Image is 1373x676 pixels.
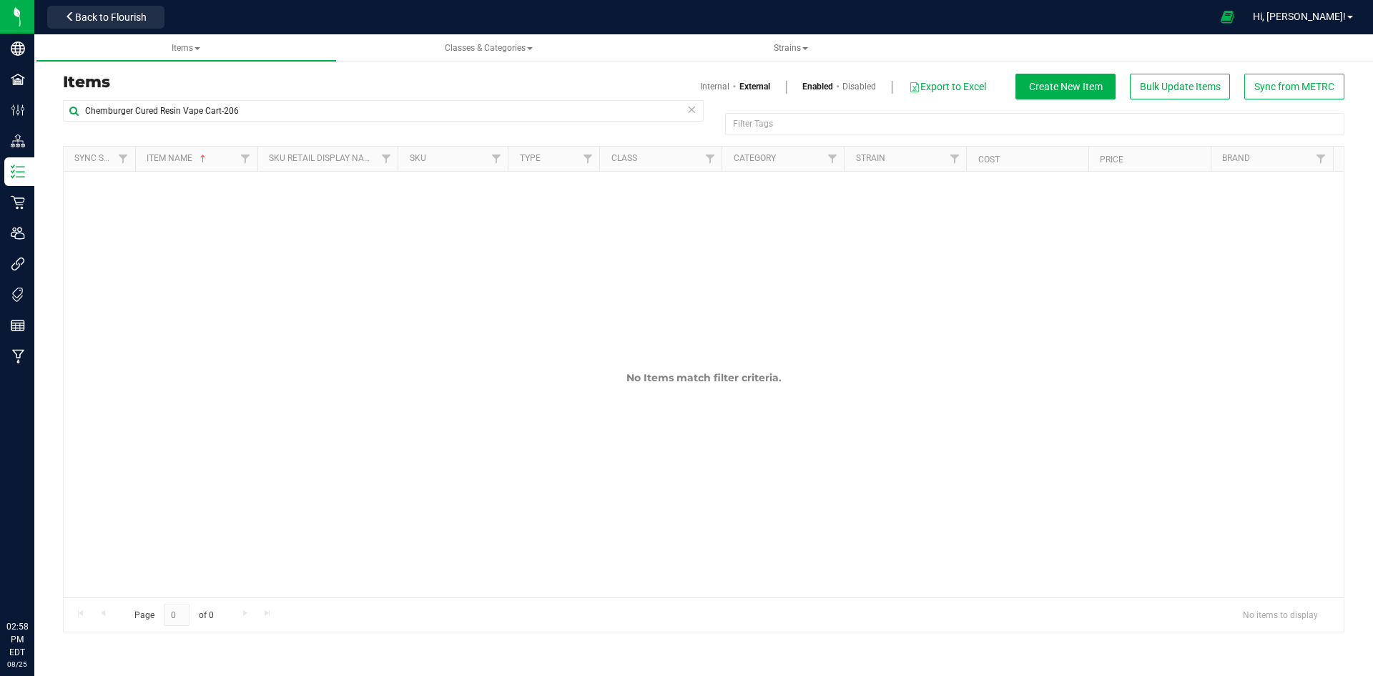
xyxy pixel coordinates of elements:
inline-svg: Configuration [11,103,25,117]
inline-svg: Distribution [11,134,25,148]
inline-svg: Tags [11,288,25,302]
inline-svg: Integrations [11,257,25,271]
a: Category [734,153,776,163]
inline-svg: Reports [11,318,25,333]
a: Sync Status [74,153,129,163]
inline-svg: Manufacturing [11,349,25,363]
button: Bulk Update Items [1130,74,1230,99]
span: Bulk Update Items [1140,81,1221,92]
span: Items [172,43,200,53]
a: Filter [943,147,966,171]
button: Create New Item [1015,74,1116,99]
a: Filter [484,147,508,171]
button: Sync from METRC [1244,74,1344,99]
a: Brand [1222,153,1250,163]
a: Internal [700,80,729,93]
a: Filter [820,147,844,171]
a: Filter [374,147,398,171]
input: Search Item Name, SKU Retail Name, or Part Number [63,100,704,122]
a: Class [611,153,637,163]
inline-svg: Inventory [11,165,25,179]
a: Cost [978,155,1000,165]
inline-svg: Users [11,226,25,240]
h3: Items [63,74,693,91]
a: External [739,80,770,93]
span: Create New Item [1029,81,1103,92]
button: Back to Flourish [47,6,164,29]
inline-svg: Facilities [11,72,25,87]
a: Filter [576,147,599,171]
span: Hi, [PERSON_NAME]! [1253,11,1346,22]
div: No Items match filter criteria. [192,371,1216,384]
a: Disabled [842,80,876,93]
a: Filter [234,147,257,171]
a: Enabled [802,80,833,93]
a: Filter [698,147,722,171]
p: 08/25 [6,659,28,670]
a: Item Name [147,153,209,163]
a: Price [1100,155,1123,165]
span: No items to display [1231,604,1329,625]
span: Page of 0 [122,604,225,626]
button: Export to Excel [908,74,987,99]
span: Clear [686,100,697,119]
a: SKU [410,153,426,163]
inline-svg: Retail [11,195,25,210]
a: Strain [856,153,885,163]
span: Classes & Categories [445,43,533,53]
span: Open Ecommerce Menu [1211,3,1244,31]
a: Sku Retail Display Name [269,153,376,163]
a: Type [520,153,541,163]
span: Strains [774,43,808,53]
span: Back to Flourish [75,11,147,23]
a: Filter [112,147,135,171]
iframe: Resource center [14,562,57,604]
a: Filter [1309,147,1333,171]
span: Sync from METRC [1254,81,1334,92]
inline-svg: Company [11,41,25,56]
p: 02:58 PM EDT [6,620,28,659]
